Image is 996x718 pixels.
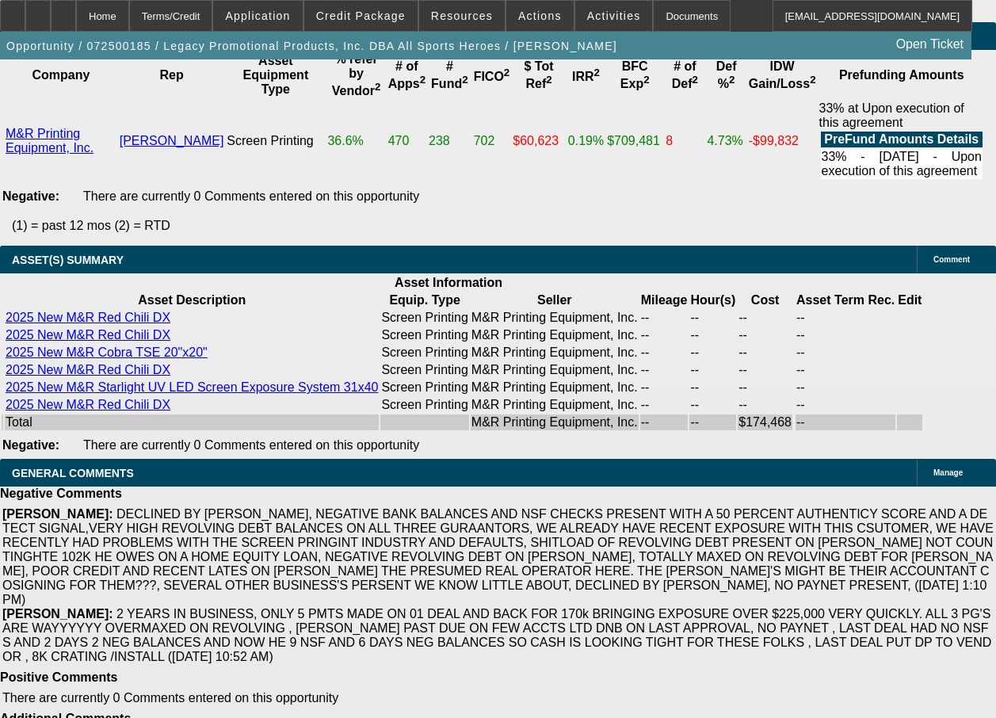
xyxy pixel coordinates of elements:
div: Total [6,415,378,430]
b: [PERSON_NAME]: [2,507,113,521]
span: Credit Package [316,10,406,22]
a: M&R Printing Equipment, Inc. [6,127,93,155]
td: Screen Printing [380,327,468,343]
b: Company [32,68,90,82]
td: -- [689,310,736,326]
span: Resources [431,10,493,22]
td: -$99,832 [748,101,817,181]
sup: 2 [729,74,735,86]
td: $174,468 [738,414,792,430]
sup: 2 [504,67,509,78]
td: 0.19% [567,101,605,181]
sup: 2 [693,74,698,86]
b: Asset Description [138,293,246,307]
span: ASSET(S) SUMMARY [12,254,124,266]
sup: 2 [462,74,467,86]
td: -- [689,327,736,343]
sup: 2 [546,74,551,86]
td: -- [689,380,736,395]
td: M&R Printing Equipment, Inc. [471,362,639,378]
b: % refer by Vendor [332,52,381,97]
span: Comment [933,255,970,264]
b: IDW Gain/Loss [749,59,816,90]
span: There are currently 0 Comments entered on this opportunity [83,189,419,203]
b: Asset Term Rec. [796,293,895,307]
b: # of Def [672,59,698,90]
button: Actions [506,1,574,31]
td: 470 [387,101,426,181]
b: Asset Information [395,276,502,289]
span: 2 YEARS IN BUSINESS, ONLY 5 PMTS MADE ON 01 DEAL AND BACK FOR 170k BRINGING EXPOSURE OVER $225,00... [2,607,991,663]
th: Edit [897,292,922,308]
td: 238 [428,101,471,181]
b: Cost [751,293,780,307]
b: Seller [537,293,572,307]
td: -- [640,362,689,378]
b: Def % [716,59,737,90]
b: Hour(s) [690,293,735,307]
p: (1) = past 12 mos (2) = RTD [12,219,996,233]
b: FICO [474,70,510,83]
td: M&R Printing Equipment, Inc. [471,397,639,413]
td: -- [796,380,895,395]
span: Activities [587,10,641,22]
a: [PERSON_NAME] [120,134,224,147]
b: Rep [159,68,183,82]
td: Screen Printing [380,345,468,361]
sup: 2 [810,74,815,86]
span: DECLINED BY [PERSON_NAME], NEGATIVE BANK BALANCES AND NSF CHECKS PRESENT WITH A 50 PERCENT AUTHEN... [2,507,994,606]
td: M&R Printing Equipment, Inc. [471,310,639,326]
td: -- [738,345,792,361]
b: Prefunding Amounts [839,68,964,82]
b: Negative: [2,189,59,203]
td: -- [738,362,792,378]
button: Activities [575,1,653,31]
td: -- [689,362,736,378]
span: There are currently 0 Comments entered on this opportunity [83,438,419,452]
span: Manage [933,468,963,477]
sup: 2 [643,74,649,86]
b: IRR [572,70,600,83]
span: Application [225,10,290,22]
sup: 2 [375,81,380,93]
sup: 2 [594,67,600,78]
td: -- [796,414,895,430]
a: 2025 New M&R Cobra TSE 20"x20" [6,346,208,359]
td: M&R Printing Equipment, Inc. [471,380,639,395]
td: -- [640,327,689,343]
b: Mileage [641,293,688,307]
b: BFC Exp [620,59,650,90]
b: PreFund Amounts Details [824,132,979,146]
td: -- [738,397,792,413]
td: Screen Printing [380,310,468,326]
td: Screen Printing [226,101,325,181]
a: 2025 New M&R Starlight UV LED Screen Exposure System 31x40 [6,380,378,394]
td: -- [689,397,736,413]
a: 2025 New M&R Red Chili DX [6,328,170,342]
td: -- [796,345,895,361]
th: Equip. Type [380,292,468,308]
a: Open Ticket [890,31,970,58]
sup: 2 [420,74,425,86]
td: -- [738,327,792,343]
td: Screen Printing [380,362,468,378]
td: -- [796,327,895,343]
td: Screen Printing [380,397,468,413]
td: -- [796,362,895,378]
span: There are currently 0 Comments entered on this opportunity [2,691,338,705]
td: -- [689,345,736,361]
span: GENERAL COMMENTS [12,467,134,479]
b: [PERSON_NAME]: [2,607,113,621]
span: Actions [518,10,562,22]
td: -- [738,380,792,395]
td: M&R Printing Equipment, Inc. [471,327,639,343]
td: 4.73% [706,101,746,181]
button: Resources [419,1,505,31]
td: 36.6% [326,101,385,181]
td: -- [738,310,792,326]
td: -- [796,310,895,326]
a: 2025 New M&R Red Chili DX [6,363,170,376]
button: Application [213,1,302,31]
td: -- [640,310,689,326]
td: $60,623 [512,101,566,181]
